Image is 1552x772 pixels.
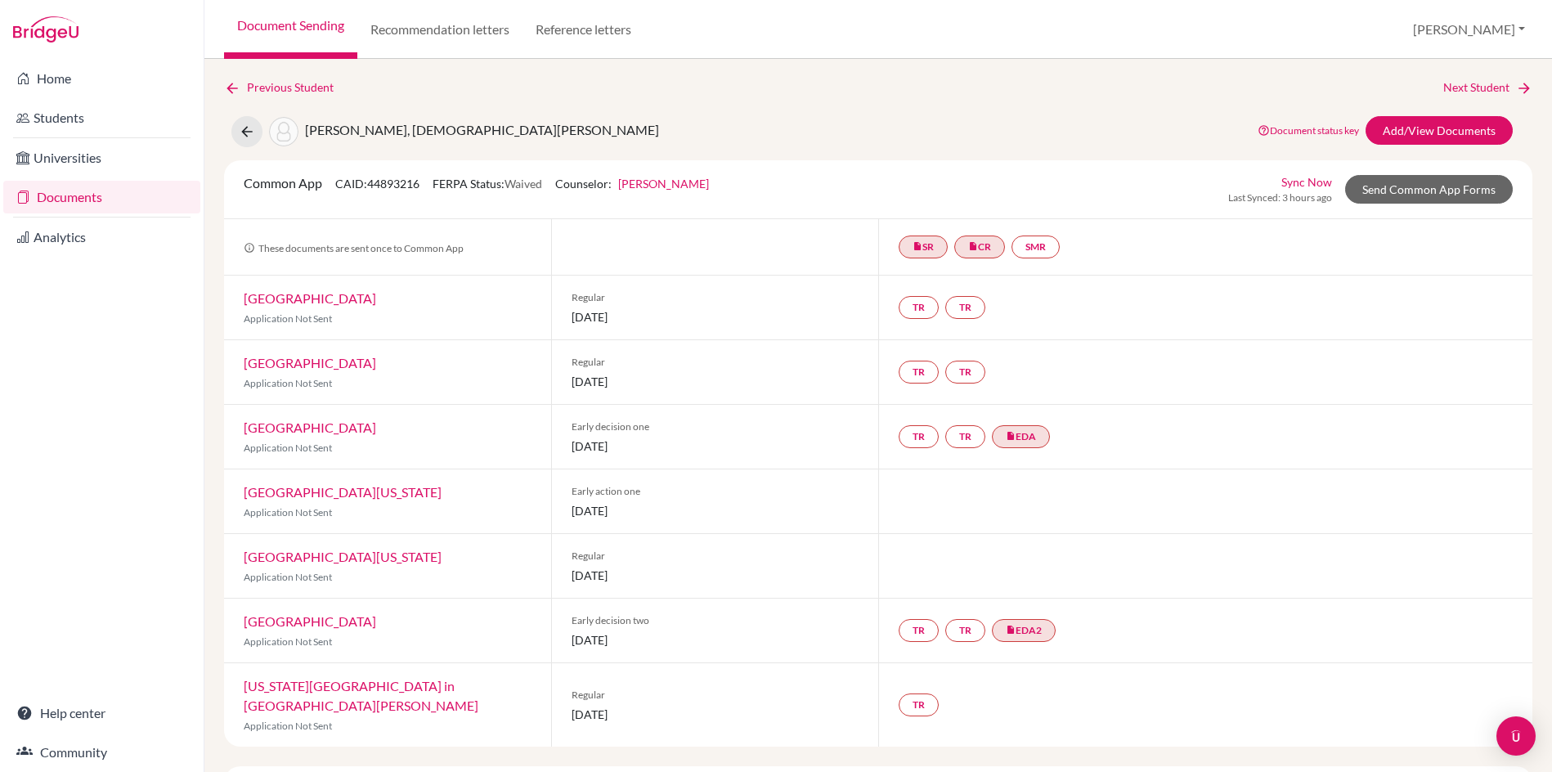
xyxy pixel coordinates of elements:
[945,619,985,642] a: TR
[899,361,939,384] a: TR
[244,484,442,500] a: [GEOGRAPHIC_DATA][US_STATE]
[1406,14,1532,45] button: [PERSON_NAME]
[433,177,542,191] span: FERPA Status:
[1443,79,1532,96] a: Next Student
[244,506,332,518] span: Application Not Sent
[572,484,859,499] span: Early action one
[572,549,859,563] span: Regular
[572,373,859,390] span: [DATE]
[1006,431,1016,441] i: insert_drive_file
[1281,173,1332,191] a: Sync Now
[3,697,200,729] a: Help center
[572,613,859,628] span: Early decision two
[244,420,376,435] a: [GEOGRAPHIC_DATA]
[572,290,859,305] span: Regular
[244,290,376,306] a: [GEOGRAPHIC_DATA]
[572,355,859,370] span: Regular
[945,361,985,384] a: TR
[244,635,332,648] span: Application Not Sent
[244,442,332,454] span: Application Not Sent
[899,693,939,716] a: TR
[913,241,922,251] i: insert_drive_file
[3,62,200,95] a: Home
[1496,716,1536,756] div: Open Intercom Messenger
[555,177,709,191] span: Counselor:
[945,296,985,319] a: TR
[244,377,332,389] span: Application Not Sent
[3,221,200,254] a: Analytics
[244,175,322,191] span: Common App
[899,236,948,258] a: insert_drive_fileSR
[305,122,659,137] span: [PERSON_NAME], [DEMOGRAPHIC_DATA][PERSON_NAME]
[224,79,347,96] a: Previous Student
[618,177,709,191] a: [PERSON_NAME]
[3,101,200,134] a: Students
[899,425,939,448] a: TR
[505,177,542,191] span: Waived
[899,619,939,642] a: TR
[244,549,442,564] a: [GEOGRAPHIC_DATA][US_STATE]
[992,619,1056,642] a: insert_drive_fileEDA2
[954,236,1005,258] a: insert_drive_fileCR
[572,420,859,434] span: Early decision one
[899,296,939,319] a: TR
[244,312,332,325] span: Application Not Sent
[1366,116,1513,145] a: Add/View Documents
[3,181,200,213] a: Documents
[572,567,859,584] span: [DATE]
[572,631,859,649] span: [DATE]
[244,720,332,732] span: Application Not Sent
[572,502,859,519] span: [DATE]
[945,425,985,448] a: TR
[572,706,859,723] span: [DATE]
[244,355,376,370] a: [GEOGRAPHIC_DATA]
[572,308,859,325] span: [DATE]
[244,678,478,713] a: [US_STATE][GEOGRAPHIC_DATA] in [GEOGRAPHIC_DATA][PERSON_NAME]
[968,241,978,251] i: insert_drive_file
[3,736,200,769] a: Community
[572,438,859,455] span: [DATE]
[1228,191,1332,205] span: Last Synced: 3 hours ago
[244,571,332,583] span: Application Not Sent
[1011,236,1060,258] a: SMR
[992,425,1050,448] a: insert_drive_fileEDA
[244,613,376,629] a: [GEOGRAPHIC_DATA]
[3,141,200,174] a: Universities
[572,688,859,702] span: Regular
[335,177,419,191] span: CAID: 44893216
[1258,124,1359,137] a: Document status key
[1006,625,1016,635] i: insert_drive_file
[13,16,78,43] img: Bridge-U
[244,242,464,254] span: These documents are sent once to Common App
[1345,175,1513,204] a: Send Common App Forms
